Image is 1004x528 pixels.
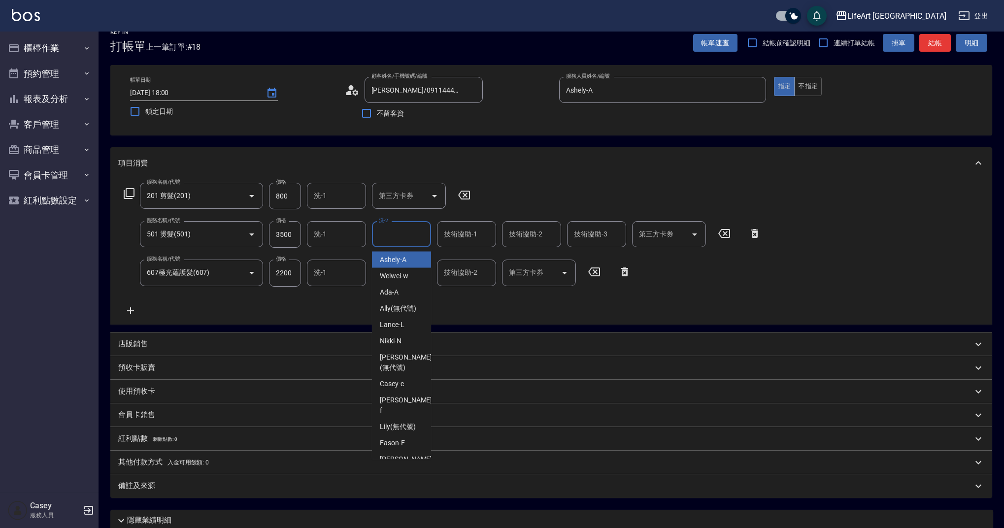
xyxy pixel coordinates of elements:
[4,61,95,87] button: 預約管理
[807,6,827,26] button: save
[883,34,914,52] button: 掛單
[774,77,795,96] button: 指定
[118,363,155,373] p: 預收卡販賣
[110,147,992,179] div: 項目消費
[557,265,572,281] button: Open
[377,108,404,119] span: 不留客資
[4,35,95,61] button: 櫃檯作業
[130,85,256,101] input: YYYY/MM/DD hh:mm
[380,379,404,389] span: Casey -c
[427,188,442,204] button: Open
[380,454,434,475] span: [PERSON_NAME] -j
[30,501,80,511] h5: Casey
[110,427,992,451] div: 紅利點數剩餘點數: 0
[380,352,432,373] span: [PERSON_NAME] (無代號)
[4,112,95,137] button: 客戶管理
[380,255,406,265] span: Ashely -A
[956,34,987,52] button: 明細
[276,255,286,263] label: 價格
[276,178,286,186] label: 價格
[110,332,992,356] div: 店販銷售
[118,481,155,491] p: 備註及來源
[118,457,209,468] p: 其他付款方式
[244,265,260,281] button: Open
[832,6,950,26] button: LifeArt [GEOGRAPHIC_DATA]
[127,515,171,526] p: 隱藏業績明細
[147,217,180,224] label: 服務名稱/代號
[763,38,811,48] span: 結帳前確認明細
[4,188,95,213] button: 紅利點數設定
[954,7,992,25] button: 登出
[110,39,146,53] h3: 打帳單
[110,474,992,498] div: 備註及來源
[794,77,822,96] button: 不指定
[153,436,177,442] span: 剩餘點數: 0
[371,72,428,80] label: 顧客姓名/手機號碼/編號
[4,86,95,112] button: 報表及分析
[130,76,151,84] label: 帳單日期
[145,106,173,117] span: 鎖定日期
[380,320,404,330] span: Lance -L
[4,163,95,188] button: 會員卡管理
[566,72,609,80] label: 服務人員姓名/編號
[834,38,875,48] span: 連續打單結帳
[244,188,260,204] button: Open
[146,41,201,53] span: 上一筆訂單:#18
[118,410,155,420] p: 會員卡銷售
[380,271,408,281] span: Weiwei -w
[110,29,146,35] h2: Key In
[693,34,737,52] button: 帳單速查
[380,438,405,448] span: Eason -E
[380,395,434,416] span: [PERSON_NAME] -f
[379,217,388,224] label: 洗-2
[919,34,951,52] button: 結帳
[244,227,260,242] button: Open
[118,386,155,396] p: 使用預收卡
[8,500,28,520] img: Person
[30,511,80,520] p: 服務人員
[380,336,402,346] span: Nikki -N
[118,339,148,349] p: 店販銷售
[687,227,703,242] button: Open
[147,178,180,186] label: 服務名稱/代號
[260,81,284,105] button: Choose date, selected date is 2025-09-20
[167,459,209,466] span: 入金可用餘額: 0
[110,380,992,403] div: 使用預收卡
[12,9,40,21] img: Logo
[110,356,992,380] div: 預收卡販賣
[118,433,177,444] p: 紅利點數
[380,287,399,297] span: Ada -A
[380,303,416,314] span: Ally (無代號)
[110,403,992,427] div: 會員卡銷售
[380,422,416,432] span: Lily (無代號)
[847,10,946,22] div: LifeArt [GEOGRAPHIC_DATA]
[4,137,95,163] button: 商品管理
[147,255,180,263] label: 服務名稱/代號
[118,158,148,168] p: 項目消費
[276,217,286,224] label: 價格
[110,451,992,474] div: 其他付款方式入金可用餘額: 0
